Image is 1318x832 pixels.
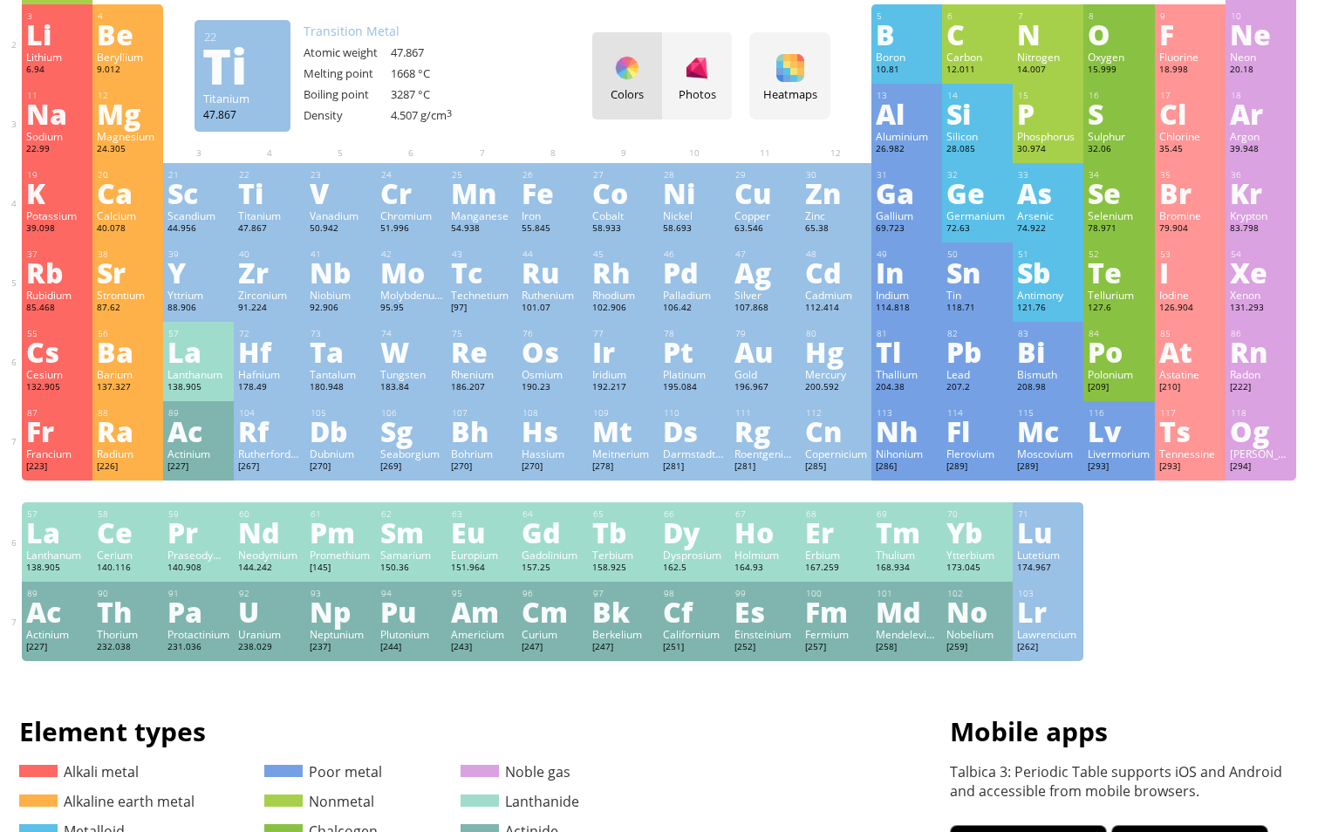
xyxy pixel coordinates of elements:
div: Manganese [451,208,513,222]
div: 74.922 [1017,222,1079,236]
div: Barium [97,367,159,381]
div: K [26,179,88,207]
div: 4 [98,10,159,22]
div: Y [167,258,229,286]
div: Technetium [451,288,513,302]
div: Silver [734,288,796,302]
div: Pd [663,258,725,286]
div: 6.94 [26,64,88,78]
div: 21 [168,169,229,181]
div: Co [592,179,654,207]
div: 82 [947,328,1008,339]
div: 20.18 [1230,64,1292,78]
div: 35 [1160,169,1221,181]
div: 26.982 [876,143,938,157]
div: Tc [451,258,513,286]
div: As [1017,179,1079,207]
div: 39 [168,249,229,260]
div: Iodine [1159,288,1221,302]
div: 200.592 [805,381,867,395]
div: 14.007 [1017,64,1079,78]
div: 28 [664,169,725,181]
div: 30 [806,169,867,181]
div: 196.967 [734,381,796,395]
div: 27 [593,169,654,181]
div: 78 [664,328,725,339]
div: 37 [27,249,88,260]
div: 22 [204,29,282,44]
div: 50.942 [310,222,372,236]
div: Re [451,338,513,365]
div: Ba [97,338,159,365]
div: 30.974 [1017,143,1079,157]
div: Argon [1230,129,1292,143]
div: Vanadium [310,208,372,222]
div: 35.45 [1159,143,1221,157]
div: Silicon [946,129,1008,143]
div: 58.933 [592,222,654,236]
div: Ni [663,179,725,207]
div: Rn [1230,338,1292,365]
div: 45 [593,249,654,260]
div: 118.71 [946,302,1008,316]
div: Oxygen [1088,50,1150,64]
div: Tellurium [1088,288,1150,302]
div: Se [1088,179,1150,207]
div: Titanium [238,208,300,222]
a: Nonmetal [264,792,374,811]
div: 92.906 [310,302,372,316]
div: Zirconium [238,288,300,302]
div: 22 [239,169,300,181]
div: 10 [1231,10,1292,22]
div: 34 [1089,169,1150,181]
div: 79.904 [1159,222,1221,236]
div: Nb [310,258,372,286]
div: Sb [1017,258,1079,286]
div: 48 [806,249,867,260]
div: 121.76 [1017,302,1079,316]
a: Alkaline earth metal [19,792,195,811]
div: Sodium [26,129,88,143]
div: Ti [238,179,300,207]
div: Germanium [946,208,1008,222]
div: Platinum [663,367,725,381]
div: Mo [380,258,442,286]
div: 91.224 [238,302,300,316]
div: Melting point [304,65,391,81]
div: Antimony [1017,288,1079,302]
a: Lanthanide [461,792,579,811]
div: 112.414 [805,302,867,316]
div: 41 [311,249,372,260]
div: Lanthanum [167,367,229,381]
div: 3 [27,10,88,22]
div: 114.818 [876,302,938,316]
div: Chlorine [1159,129,1221,143]
div: 101.07 [522,302,584,316]
div: 87.62 [97,302,159,316]
div: 32.06 [1088,143,1150,157]
div: Te [1088,258,1150,286]
div: Rubidium [26,288,88,302]
div: V [310,179,372,207]
div: Strontium [97,288,159,302]
div: 43 [452,249,513,260]
div: 3287 °C [391,86,478,102]
div: Nitrogen [1017,50,1079,64]
div: 49 [877,249,938,260]
div: 15 [1018,90,1079,101]
div: Scandium [167,208,229,222]
div: 126.904 [1159,302,1221,316]
div: S [1088,99,1150,127]
div: La [167,338,229,365]
div: 54.938 [451,222,513,236]
div: Bromine [1159,208,1221,222]
div: O [1088,20,1150,48]
div: 51.996 [380,222,442,236]
div: 137.327 [97,381,159,395]
div: 102.906 [592,302,654,316]
div: Astatine [1159,367,1221,381]
div: 79 [735,328,796,339]
div: 186.207 [451,381,513,395]
div: 14 [947,90,1008,101]
div: Iron [522,208,584,222]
